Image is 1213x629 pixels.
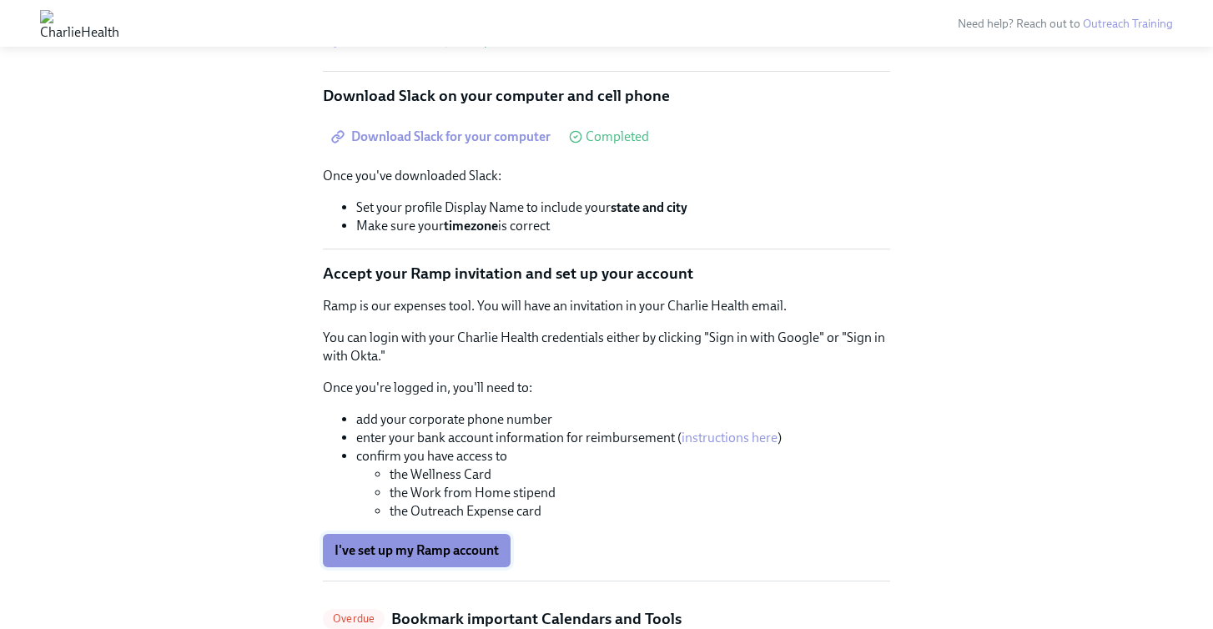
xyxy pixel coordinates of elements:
[356,199,890,217] li: Set your profile Display Name to include your
[356,217,890,235] li: Make sure your is correct
[444,218,498,234] strong: timezone
[335,542,499,559] span: I've set up my Ramp account
[390,502,890,521] li: the Outreach Expense card
[390,484,890,502] li: the Work from Home stipend
[456,34,520,48] span: Completed
[335,128,551,145] span: Download Slack for your computer
[1083,17,1173,31] a: Outreach Training
[586,130,649,143] span: Completed
[356,410,890,429] li: add your corporate phone number
[323,297,890,315] p: Ramp is our expenses tool. You will have an invitation in your Charlie Health email.
[323,612,385,625] span: Overdue
[323,329,890,365] p: You can login with your Charlie Health credentials either by clicking "Sign in with Google" or "S...
[323,120,562,153] a: Download Slack for your computer
[390,465,890,484] li: the Wellness Card
[323,85,890,107] p: Download Slack on your computer and cell phone
[323,379,890,397] p: Once you're logged in, you'll need to:
[323,534,511,567] button: I've set up my Ramp account
[323,167,890,185] p: Once you've downloaded Slack:
[958,17,1173,31] span: Need help? Reach out to
[356,429,890,447] li: enter your bank account information for reimbursement ( )
[356,447,890,521] li: confirm you have access to
[40,10,119,37] img: CharlieHealth
[323,263,890,284] p: Accept your Ramp invitation and set up your account
[611,199,687,215] strong: state and city
[682,430,778,445] a: instructions here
